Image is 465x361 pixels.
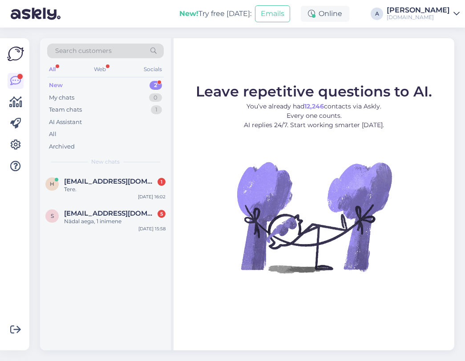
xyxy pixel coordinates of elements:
div: New [49,81,63,90]
div: Try free [DATE]: [179,8,251,19]
span: saiaraive@gmail.com [64,209,157,217]
div: Nädal aega, 1 inimene [64,217,166,225]
div: AI Assistant [49,118,82,127]
div: Web [92,64,108,75]
div: Socials [142,64,164,75]
div: All [49,130,57,139]
div: 1 [151,105,162,114]
b: 12,246 [304,102,324,110]
span: Leave repetitive questions to AI. [196,83,432,100]
span: s [51,213,54,219]
span: Search customers [55,46,112,56]
div: Team chats [49,105,82,114]
p: You’ve already had contacts via Askly. Every one counts. AI replies 24/7. Start working smarter [... [196,102,432,130]
span: h [50,180,54,187]
div: [DATE] 16:02 [138,193,166,200]
div: A [371,8,383,20]
div: [DOMAIN_NAME] [387,14,450,21]
b: New! [179,9,198,18]
img: No Chat active [234,137,394,297]
div: All [47,64,57,75]
img: Askly Logo [7,45,24,62]
span: New chats [91,158,120,166]
div: Online [301,6,349,22]
a: [PERSON_NAME][DOMAIN_NAME] [387,7,460,21]
div: [PERSON_NAME] [387,7,450,14]
div: My chats [49,93,74,102]
span: helartann@gmail.com [64,177,157,185]
div: 5 [158,210,166,218]
div: 0 [149,93,162,102]
button: Emails [255,5,290,22]
div: 2 [150,81,162,90]
div: Archived [49,142,75,151]
div: [DATE] 15:58 [138,225,166,232]
div: 1 [158,178,166,186]
div: Tere. [64,185,166,193]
